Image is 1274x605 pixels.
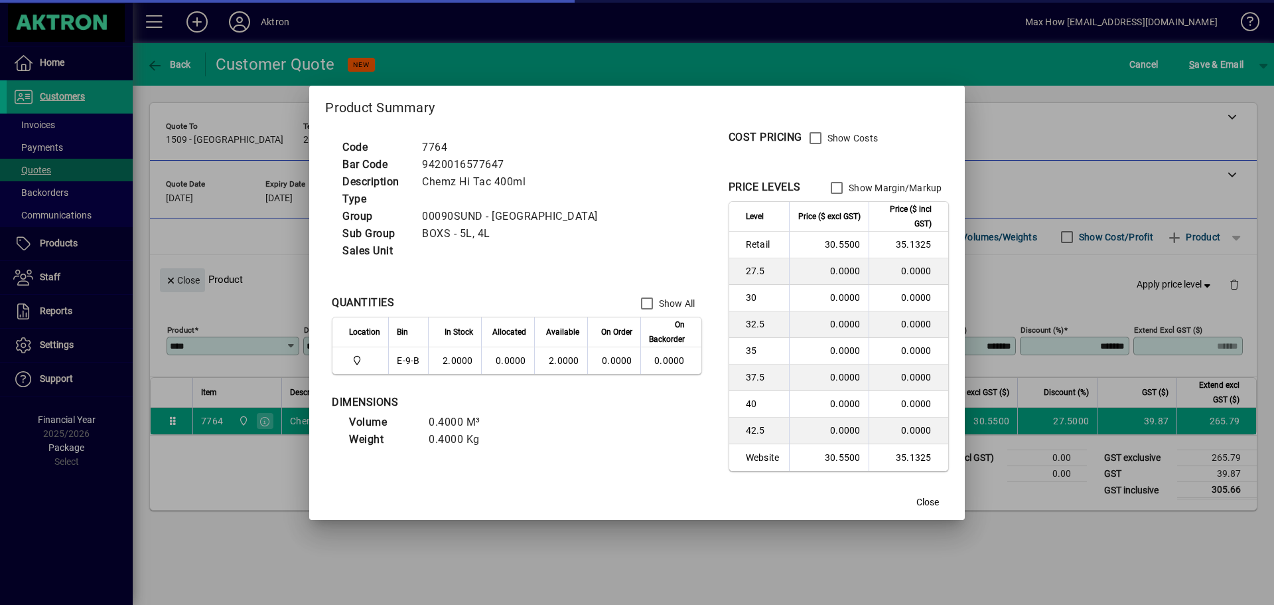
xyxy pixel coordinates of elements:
[492,325,526,339] span: Allocated
[422,414,502,431] td: 0.4000 M³
[601,325,632,339] span: On Order
[415,173,614,191] td: Chemz Hi Tac 400ml
[336,139,415,156] td: Code
[445,325,473,339] span: In Stock
[869,418,948,444] td: 0.0000
[332,295,394,311] div: QUANTITIES
[336,156,415,173] td: Bar Code
[746,344,781,357] span: 35
[877,202,932,231] span: Price ($ incl GST)
[846,181,942,195] label: Show Margin/Markup
[729,179,801,195] div: PRICE LEVELS
[746,291,781,304] span: 30
[869,232,948,258] td: 35.1325
[869,444,948,471] td: 35.1325
[746,209,764,224] span: Level
[729,130,802,145] div: COST PRICING
[422,431,502,448] td: 0.4000 Kg
[415,139,614,156] td: 7764
[789,365,869,391] td: 0.0000
[789,232,869,258] td: 30.5500
[746,397,781,410] span: 40
[825,131,879,145] label: Show Costs
[649,317,685,347] span: On Backorder
[746,424,781,437] span: 42.5
[746,238,781,251] span: Retail
[534,347,587,374] td: 2.0000
[789,258,869,285] td: 0.0000
[336,173,415,191] td: Description
[349,325,380,339] span: Location
[746,371,781,384] span: 37.5
[428,347,481,374] td: 2.0000
[746,264,781,278] span: 27.5
[546,325,579,339] span: Available
[388,347,427,374] td: E-9-B
[789,444,869,471] td: 30.5500
[415,208,614,225] td: 00090SUND - [GEOGRAPHIC_DATA]
[342,431,422,448] td: Weight
[342,414,422,431] td: Volume
[916,495,939,509] span: Close
[415,225,614,242] td: BOXS - 5L, 4L
[336,191,415,208] td: Type
[656,297,695,310] label: Show All
[397,325,408,339] span: Bin
[869,285,948,311] td: 0.0000
[869,365,948,391] td: 0.0000
[336,225,415,242] td: Sub Group
[798,209,861,224] span: Price ($ excl GST)
[789,418,869,444] td: 0.0000
[789,311,869,338] td: 0.0000
[869,338,948,365] td: 0.0000
[640,347,701,374] td: 0.0000
[869,258,948,285] td: 0.0000
[415,156,614,173] td: 9420016577647
[481,347,534,374] td: 0.0000
[336,208,415,225] td: Group
[746,317,781,331] span: 32.5
[789,391,869,418] td: 0.0000
[789,285,869,311] td: 0.0000
[789,338,869,365] td: 0.0000
[906,491,949,515] button: Close
[336,242,415,260] td: Sales Unit
[332,394,664,410] div: DIMENSIONS
[309,86,964,124] h2: Product Summary
[746,451,781,464] span: Website
[869,311,948,338] td: 0.0000
[869,391,948,418] td: 0.0000
[602,355,632,366] span: 0.0000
